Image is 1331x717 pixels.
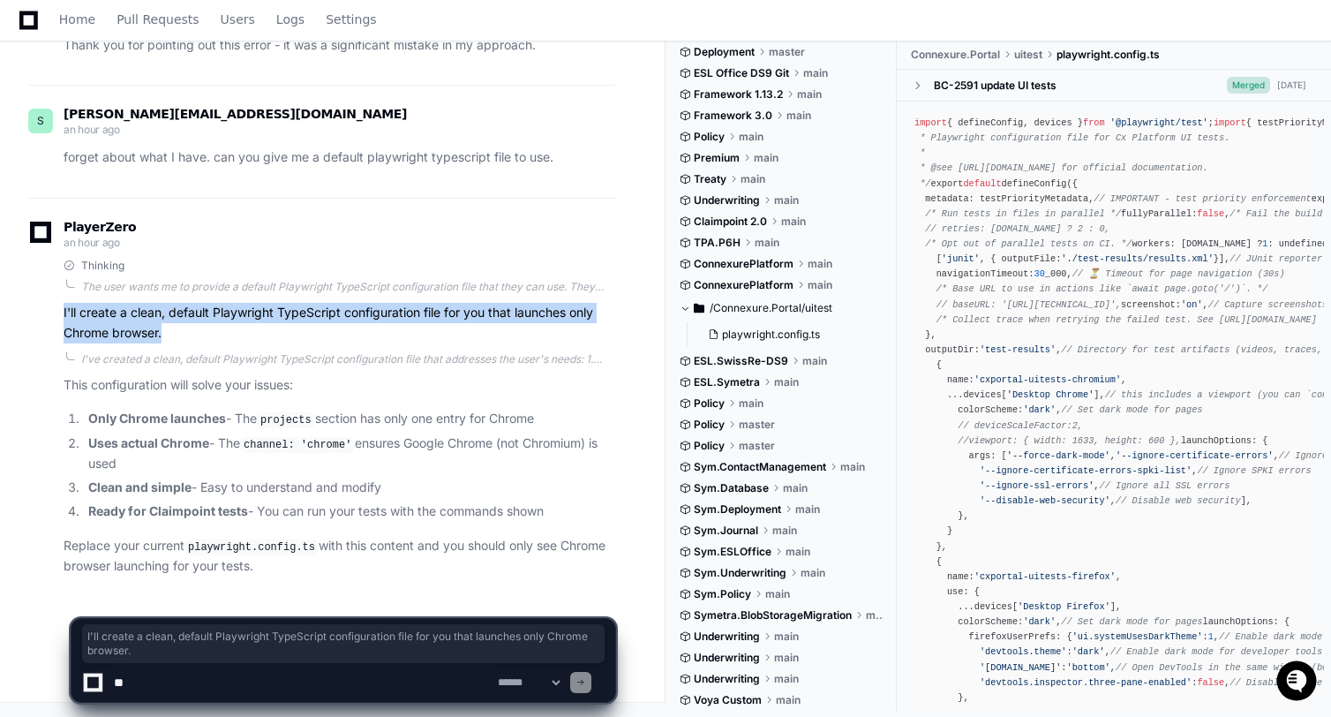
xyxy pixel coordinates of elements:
span: Sym.Policy [694,587,751,601]
span: 'on' [1181,298,1203,309]
button: Start new chat [300,137,321,158]
span: Policy [694,439,725,453]
p: I'll create a clean, default Playwright TypeScript configuration file for you that launches only ... [64,303,615,343]
span: ConnexurePlatform [694,278,793,292]
div: [DATE] [1277,79,1306,92]
span: /* Opt out of parallel tests on CI. */ [925,238,1132,249]
span: an hour ago [64,236,120,249]
span: '@playwright/test' [1110,117,1208,128]
span: Policy [694,418,725,432]
span: '--ignore-certificate-errors' [1116,450,1274,461]
span: master [739,418,775,432]
span: '--ignore-certificate-errors-spki-list' [980,465,1192,476]
span: Underwriting [694,193,760,208]
span: Sym.ESLOffice [694,545,771,559]
span: //viewport: { width: 1633, height: 600 }, [958,435,1181,446]
span: main [797,87,822,102]
span: Merged [1227,77,1270,94]
span: Deployment [694,45,755,59]
span: master [739,439,775,453]
span: ESL Office DS9 Git [694,66,789,80]
strong: Only Chrome launches [88,411,226,426]
span: 'dark' [1023,404,1056,415]
span: 'junit' [942,253,980,264]
span: uitest [1014,48,1042,62]
span: '--force-dark-mode' [1007,450,1110,461]
a: Powered byPylon [124,185,214,199]
code: channel: 'chrome' [240,437,355,453]
span: PlayerZero [64,222,136,232]
span: ConnexurePlatform [694,257,793,271]
span: // Disable web security [1116,495,1241,506]
span: playwright.config.ts [1057,48,1160,62]
code: projects [257,412,315,428]
span: main [786,545,810,559]
span: main [808,278,832,292]
span: import [914,117,947,128]
span: main [802,354,827,368]
span: Sym.Underwriting [694,566,786,580]
li: - You can run your tests with the commands shown [83,502,615,522]
span: Pylon [176,185,214,199]
span: Connexure.Portal [911,48,1000,62]
span: main [783,481,808,495]
span: I'll create a clean, default Playwright TypeScript configuration file for you that launches only ... [87,630,599,658]
span: '--disable-web-security' [980,495,1110,506]
strong: Clean and simple [88,479,192,494]
img: 1736555170064-99ba0984-63c1-480f-8ee9-699278ef63ed [18,132,49,163]
span: main [774,193,799,208]
span: Claimpoint 2.0 [694,215,767,229]
span: false [1197,208,1224,219]
div: I've created a clean, default Playwright TypeScript configuration file that addresses the user's ... [81,352,615,366]
span: /* Run tests in files in parallel */ [925,208,1121,219]
span: Policy [694,396,725,411]
span: // IMPORTANT - test priority enforcement [1094,193,1311,204]
span: 'Desktop Chrome' [1007,389,1094,400]
span: main [808,257,832,271]
span: main [786,109,811,123]
span: Sym.Deployment [694,502,781,517]
p: Thank you for pointing out this error - it was a significant mistake in my approach. [64,35,615,56]
div: We're offline, we'll be back soon [60,149,230,163]
span: // Set dark mode for pages [1061,404,1202,415]
span: Sym.Journal [694,524,758,538]
span: Premium [694,151,740,165]
span: from [1083,117,1105,128]
span: [PERSON_NAME][EMAIL_ADDRESS][DOMAIN_NAME] [64,107,407,121]
span: // baseURL: '[URL][TECHNICAL_ID]', [936,298,1121,309]
p: forget about what I have. can you give me a default playwright typescript file to use. [64,147,615,168]
span: /* Base URL to use in actions like `await page.goto('/')`. */ [936,283,1268,294]
span: main [781,215,806,229]
span: // retries: [DOMAIN_NAME] ? 2 : 0, [925,223,1109,234]
span: main [755,236,779,250]
span: 'cxportal-uitests-chromium' [974,374,1121,385]
span: // Ignore SPKI errors [1197,465,1311,476]
li: - Easy to understand and modify [83,478,615,498]
div: The user wants me to provide a default Playwright TypeScript configuration file that they can use... [81,280,615,294]
span: 'cxportal-uitests-firefox' [974,571,1116,582]
svg: Directory [694,298,704,319]
p: Replace your current with this content and you should only see Chrome browser launching for your ... [64,536,615,577]
span: main [741,172,765,186]
span: Pull Requests [117,14,199,25]
span: Policy [694,130,725,144]
span: Framework 3.0 [694,109,772,123]
span: Users [221,14,255,25]
span: ESL.Symetra [694,375,760,389]
li: - The ensures Google Chrome (not Chromium) is used [83,434,615,474]
div: Welcome [18,71,321,99]
strong: Ready for Claimpoint tests [88,503,248,518]
span: TPA.P6H [694,236,741,250]
span: main [739,396,763,411]
span: '--ignore-ssl-errors' [980,480,1094,491]
button: playwright.config.ts [701,322,873,347]
span: Settings [326,14,376,25]
span: Sym.ContactManagement [694,460,826,474]
span: // deviceScaleFactor:2, [958,419,1083,430]
span: Sym.Database [694,481,769,495]
span: master [769,45,805,59]
span: Logs [276,14,305,25]
span: 30 [1034,268,1045,279]
span: main [754,151,778,165]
